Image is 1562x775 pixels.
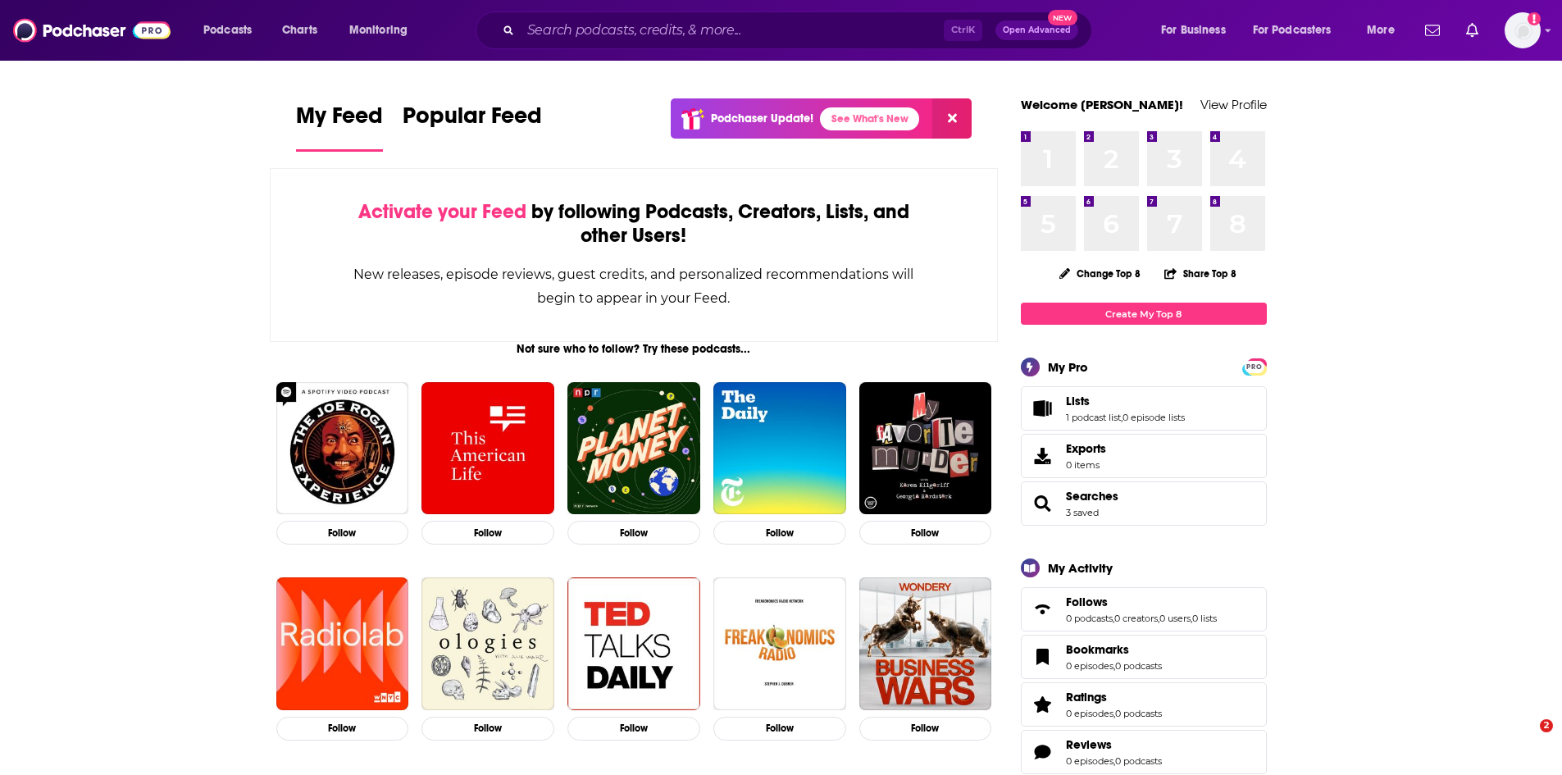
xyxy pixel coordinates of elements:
[1113,660,1115,672] span: ,
[1021,587,1267,631] span: Follows
[276,577,409,710] img: Radiolab
[1114,613,1158,624] a: 0 creators
[1066,755,1113,767] a: 0 episodes
[1048,10,1077,25] span: New
[1115,708,1162,719] a: 0 podcasts
[713,577,846,710] img: Freakonomics Radio
[1367,19,1395,42] span: More
[1158,613,1159,624] span: ,
[1066,412,1121,423] a: 1 podcast list
[1066,394,1090,408] span: Lists
[296,102,383,139] span: My Feed
[859,577,992,710] img: Business Wars
[1528,12,1541,25] svg: Add a profile image
[713,382,846,515] img: The Daily
[1021,730,1267,774] span: Reviews
[1460,16,1485,44] a: Show notifications dropdown
[1355,17,1415,43] button: open menu
[713,521,846,545] button: Follow
[1066,737,1112,752] span: Reviews
[1253,19,1332,42] span: For Podcasters
[567,521,700,545] button: Follow
[1191,613,1192,624] span: ,
[276,521,409,545] button: Follow
[276,382,409,515] img: The Joe Rogan Experience
[1115,755,1162,767] a: 0 podcasts
[1066,595,1108,609] span: Follows
[944,20,982,41] span: Ctrl K
[1113,708,1115,719] span: ,
[1027,444,1059,467] span: Exports
[1505,12,1541,48] button: Show profile menu
[1050,263,1151,284] button: Change Top 8
[1021,635,1267,679] span: Bookmarks
[820,107,919,130] a: See What's New
[1021,97,1183,112] a: Welcome [PERSON_NAME]!
[711,112,813,125] p: Podchaser Update!
[1066,394,1185,408] a: Lists
[1540,719,1553,732] span: 2
[1027,693,1059,716] a: Ratings
[192,17,273,43] button: open menu
[1027,741,1059,764] a: Reviews
[1048,560,1113,576] div: My Activity
[491,11,1108,49] div: Search podcasts, credits, & more...
[1021,682,1267,727] span: Ratings
[1021,303,1267,325] a: Create My Top 8
[1066,690,1107,704] span: Ratings
[713,717,846,741] button: Follow
[276,717,409,741] button: Follow
[567,717,700,741] button: Follow
[1161,19,1226,42] span: For Business
[358,199,526,224] span: Activate your Feed
[270,342,999,356] div: Not sure who to follow? Try these podcasts...
[1066,507,1099,518] a: 3 saved
[1113,755,1115,767] span: ,
[1164,258,1237,289] button: Share Top 8
[567,577,700,710] img: TED Talks Daily
[296,102,383,152] a: My Feed
[1066,459,1106,471] span: 0 items
[1066,708,1113,719] a: 0 episodes
[1113,613,1114,624] span: ,
[353,262,916,310] div: New releases, episode reviews, guest credits, and personalized recommendations will begin to appe...
[271,17,327,43] a: Charts
[282,19,317,42] span: Charts
[521,17,944,43] input: Search podcasts, credits, & more...
[403,102,542,152] a: Popular Feed
[421,577,554,710] img: Ologies with Alie Ward
[1066,642,1129,657] span: Bookmarks
[1066,441,1106,456] span: Exports
[1027,397,1059,420] a: Lists
[1027,598,1059,621] a: Follows
[421,382,554,515] img: This American Life
[1505,12,1541,48] img: User Profile
[353,200,916,248] div: by following Podcasts, Creators, Lists, and other Users!
[1419,16,1446,44] a: Show notifications dropdown
[13,15,171,46] img: Podchaser - Follow, Share and Rate Podcasts
[1021,434,1267,478] a: Exports
[1066,660,1113,672] a: 0 episodes
[1003,26,1071,34] span: Open Advanced
[1123,412,1185,423] a: 0 episode lists
[859,382,992,515] img: My Favorite Murder with Karen Kilgariff and Georgia Hardstark
[349,19,408,42] span: Monitoring
[1027,492,1059,515] a: Searches
[995,21,1078,40] button: Open AdvancedNew
[1066,595,1217,609] a: Follows
[1200,97,1267,112] a: View Profile
[1242,17,1355,43] button: open menu
[1115,660,1162,672] a: 0 podcasts
[1066,489,1118,504] a: Searches
[567,382,700,515] img: Planet Money
[421,717,554,741] button: Follow
[421,521,554,545] button: Follow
